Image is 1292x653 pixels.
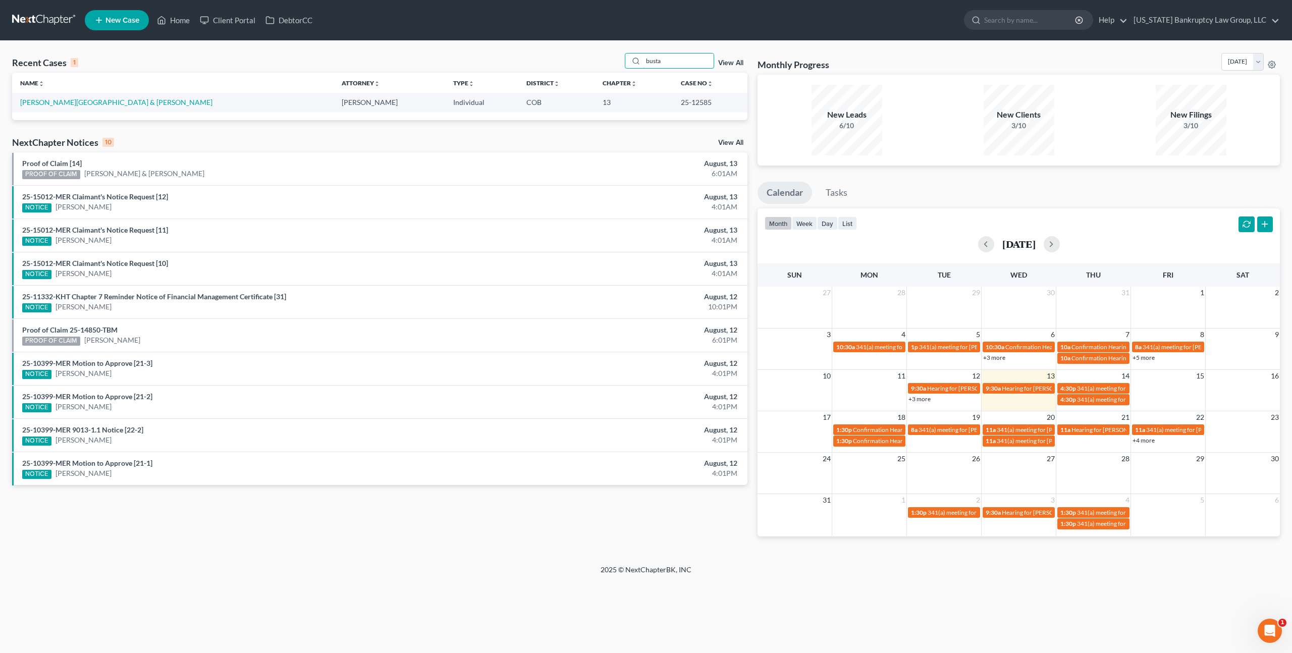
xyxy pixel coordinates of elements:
[56,435,112,445] a: [PERSON_NAME]
[506,358,737,368] div: August, 12
[22,237,51,246] div: NOTICE
[22,170,80,179] div: PROOF OF CLAIM
[195,11,260,29] a: Client Portal
[468,81,474,87] i: unfold_more
[1274,329,1280,341] span: 9
[1077,509,1174,516] span: 341(a) meeting for [PERSON_NAME]
[1199,494,1205,506] span: 5
[986,426,996,433] span: 11a
[84,335,140,345] a: [PERSON_NAME]
[506,235,737,245] div: 4:01AM
[822,287,832,299] span: 27
[1199,329,1205,341] span: 8
[1236,270,1249,279] span: Sat
[56,235,112,245] a: [PERSON_NAME]
[1143,343,1240,351] span: 341(a) meeting for [PERSON_NAME]
[643,53,714,68] input: Search by name...
[1060,343,1070,351] span: 10a
[631,81,637,87] i: unfold_more
[986,509,1001,516] span: 9:30a
[1120,453,1130,465] span: 28
[1258,619,1282,643] iframe: Intercom live chat
[506,158,737,169] div: August, 13
[984,109,1054,121] div: New Clients
[681,79,713,87] a: Case Nounfold_more
[56,202,112,212] a: [PERSON_NAME]
[1010,270,1027,279] span: Wed
[1124,494,1130,506] span: 4
[900,329,906,341] span: 4
[1156,121,1226,131] div: 3/10
[506,202,737,212] div: 4:01AM
[896,411,906,423] span: 18
[506,302,737,312] div: 10:01PM
[986,385,1001,392] span: 9:30a
[506,325,737,335] div: August, 12
[22,403,51,412] div: NOTICE
[1077,385,1174,392] span: 341(a) meeting for [PERSON_NAME]
[911,343,918,351] span: 1p
[506,425,737,435] div: August, 12
[506,368,737,378] div: 4:01PM
[1060,385,1076,392] span: 4:30p
[911,426,918,433] span: 8a
[334,93,445,112] td: [PERSON_NAME]
[1146,426,1244,433] span: 341(a) meeting for [PERSON_NAME]
[787,270,802,279] span: Sun
[997,437,1148,445] span: 341(a) meeting for [PERSON_NAME] & [PERSON_NAME]
[526,79,560,87] a: Districtunfold_more
[971,370,981,382] span: 12
[812,121,882,131] div: 6/10
[22,470,51,479] div: NOTICE
[518,93,595,112] td: COB
[1195,370,1205,382] span: 15
[84,169,204,179] a: [PERSON_NAME] & [PERSON_NAME]
[506,458,737,468] div: August, 12
[22,159,82,168] a: Proof of Claim [14]
[260,11,317,29] a: DebtorCC
[1135,343,1142,351] span: 8a
[765,216,792,230] button: month
[1133,437,1155,444] a: +4 more
[1270,411,1280,423] span: 23
[822,370,832,382] span: 10
[56,368,112,378] a: [PERSON_NAME]
[817,216,838,230] button: day
[1135,426,1145,433] span: 11a
[1060,354,1070,362] span: 10a
[822,494,832,506] span: 31
[152,11,195,29] a: Home
[56,268,112,279] a: [PERSON_NAME]
[758,182,812,204] a: Calendar
[20,79,44,87] a: Nameunfold_more
[919,426,1016,433] span: 341(a) meeting for [PERSON_NAME]
[1046,370,1056,382] span: 13
[506,169,737,179] div: 6:01AM
[986,343,1004,351] span: 10:30a
[928,509,1025,516] span: 341(a) meeting for [PERSON_NAME]
[856,343,1007,351] span: 341(a) meeting for [PERSON_NAME] & [PERSON_NAME]
[707,81,713,87] i: unfold_more
[1270,453,1280,465] span: 30
[1156,109,1226,121] div: New Filings
[975,494,981,506] span: 2
[22,226,168,234] a: 25-15012-MER Claimant's Notice Request [11]
[853,426,968,433] span: Confirmation Hearing for [PERSON_NAME]
[1050,329,1056,341] span: 6
[595,93,672,112] td: 13
[1077,520,1174,527] span: 341(a) meeting for [PERSON_NAME]
[1195,453,1205,465] span: 29
[603,79,637,87] a: Chapterunfold_more
[56,468,112,478] a: [PERSON_NAME]
[71,58,78,67] div: 1
[22,370,51,379] div: NOTICE
[896,453,906,465] span: 25
[56,302,112,312] a: [PERSON_NAME]
[506,292,737,302] div: August, 12
[836,437,852,445] span: 1:30p
[506,225,737,235] div: August, 13
[1005,343,1121,351] span: Confirmation Hearing for [PERSON_NAME]
[1050,494,1056,506] span: 3
[838,216,857,230] button: list
[22,392,152,401] a: 25-10399-MER Motion to Approve [21-2]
